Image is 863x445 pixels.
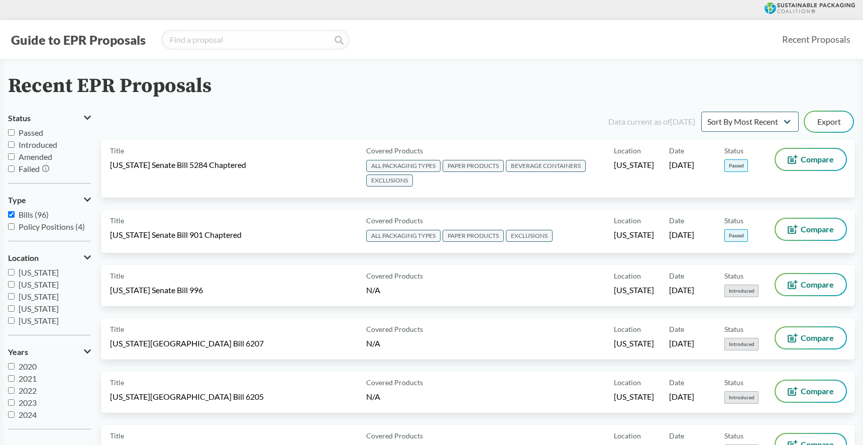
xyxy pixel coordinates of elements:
[614,430,641,441] span: Location
[19,152,52,161] span: Amended
[801,387,834,395] span: Compare
[8,317,15,324] input: [US_STATE]
[19,374,37,383] span: 2021
[614,215,641,226] span: Location
[724,229,748,242] span: Passed
[366,338,380,348] span: N/A
[724,430,743,441] span: Status
[669,145,684,156] span: Date
[19,268,59,277] span: [US_STATE]
[669,215,684,226] span: Date
[443,160,504,172] span: PAPER PRODUCTS
[110,145,124,156] span: Title
[8,196,26,205] span: Type
[8,375,15,382] input: 2021
[724,159,748,172] span: Passed
[8,153,15,160] input: Amended
[8,114,31,123] span: Status
[724,377,743,388] span: Status
[366,271,423,281] span: Covered Products
[110,377,124,388] span: Title
[366,145,423,156] span: Covered Products
[8,253,39,262] span: Location
[669,159,694,170] span: [DATE]
[19,410,37,419] span: 2024
[8,165,15,172] input: Failed
[19,164,40,173] span: Failed
[110,338,264,349] span: [US_STATE][GEOGRAPHIC_DATA] Bill 6207
[110,271,124,281] span: Title
[8,343,91,361] button: Years
[8,293,15,300] input: [US_STATE]
[669,324,684,334] span: Date
[19,398,37,407] span: 2023
[443,230,504,242] span: PAPER PRODUCTS
[8,347,28,357] span: Years
[614,271,641,281] span: Location
[724,285,759,297] span: Introduced
[614,145,641,156] span: Location
[8,305,15,312] input: [US_STATE]
[8,281,15,288] input: [US_STATE]
[8,211,15,218] input: Bills (96)
[19,362,37,371] span: 2020
[110,430,124,441] span: Title
[776,149,846,170] button: Compare
[614,391,654,402] span: [US_STATE]
[8,192,91,209] button: Type
[608,116,695,128] div: Data current as of [DATE]
[110,285,203,296] span: [US_STATE] Senate Bill 996
[366,215,423,226] span: Covered Products
[776,274,846,295] button: Compare
[724,271,743,281] span: Status
[724,338,759,350] span: Introduced
[366,324,423,334] span: Covered Products
[669,391,694,402] span: [DATE]
[19,292,59,301] span: [US_STATE]
[8,399,15,406] input: 2023
[724,391,759,404] span: Introduced
[19,304,59,313] span: [US_STATE]
[110,229,242,240] span: [US_STATE] Senate Bill 901 Chaptered
[366,230,441,242] span: ALL PACKAGING TYPES
[8,387,15,394] input: 2022
[8,32,149,48] button: Guide to EPR Proposals
[669,338,694,349] span: [DATE]
[669,271,684,281] span: Date
[776,381,846,402] button: Compare
[8,75,211,98] h2: Recent EPR Proposals
[805,112,853,132] button: Export
[506,160,586,172] span: BEVERAGE CONTAINERS
[614,338,654,349] span: [US_STATE]
[669,285,694,296] span: [DATE]
[110,324,124,334] span: Title
[669,229,694,240] span: [DATE]
[8,141,15,148] input: Introduced
[8,411,15,418] input: 2024
[801,225,834,233] span: Compare
[724,324,743,334] span: Status
[366,285,380,295] span: N/A
[19,316,59,325] span: [US_STATE]
[8,363,15,370] input: 2020
[110,391,264,402] span: [US_STATE][GEOGRAPHIC_DATA] Bill 6205
[506,230,553,242] span: EXCLUSIONS
[724,145,743,156] span: Status
[19,140,57,149] span: Introduced
[19,280,59,289] span: [US_STATE]
[724,215,743,226] span: Status
[366,392,380,401] span: N/A
[669,430,684,441] span: Date
[8,110,91,127] button: Status
[801,281,834,289] span: Compare
[8,249,91,266] button: Location
[8,129,15,136] input: Passed
[669,377,684,388] span: Date
[776,327,846,348] button: Compare
[19,222,85,231] span: Policy Positions (4)
[19,210,49,219] span: Bills (96)
[110,159,246,170] span: [US_STATE] Senate Bill 5284 Chaptered
[614,377,641,388] span: Location
[8,223,15,230] input: Policy Positions (4)
[801,334,834,342] span: Compare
